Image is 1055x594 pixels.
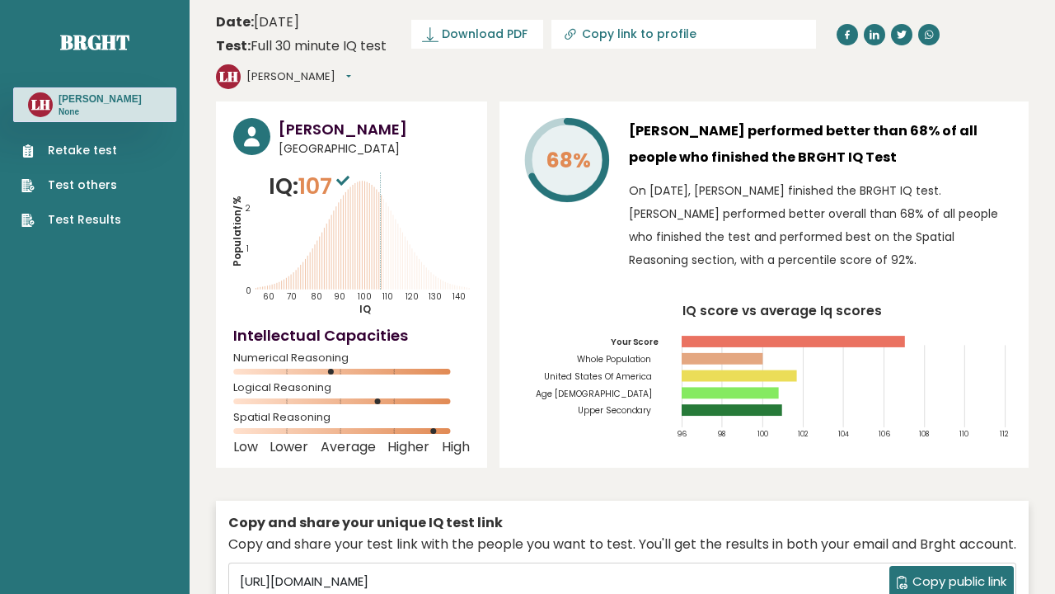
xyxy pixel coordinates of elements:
a: Download PDF [411,20,543,49]
tspan: 104 [838,429,849,439]
p: IQ: [269,170,354,203]
tspan: IQ [359,303,371,316]
tspan: 140 [452,290,466,301]
h3: [PERSON_NAME] [59,92,142,106]
span: 107 [298,171,354,201]
tspan: 106 [879,429,890,439]
tspan: 102 [798,429,809,439]
a: Brght [60,29,129,55]
tspan: 90 [334,290,345,301]
a: Retake test [21,142,121,159]
a: Test Results [21,211,121,229]
tspan: 0 [246,285,251,295]
span: Logical Reasoning [233,384,470,391]
h3: [PERSON_NAME] [279,118,470,140]
tspan: 68% [546,146,591,175]
span: Higher [387,444,429,450]
p: On [DATE], [PERSON_NAME] finished the BRGHT IQ test. [PERSON_NAME] performed better overall than ... [629,179,1011,271]
tspan: Upper Secondary [577,405,651,417]
span: Low [233,444,258,450]
tspan: 70 [287,290,297,301]
span: Download PDF [442,26,527,43]
span: Copy public link [912,573,1006,592]
h3: [PERSON_NAME] performed better than 68% of all people who finished the BRGHT IQ Test [629,118,1011,171]
tspan: 130 [429,290,442,301]
tspan: 100 [358,290,372,301]
div: Copy and share your test link with the people you want to test. You'll get the results in both yo... [228,535,1016,554]
tspan: 120 [406,290,419,301]
tspan: 100 [757,429,768,439]
tspan: 80 [311,290,322,301]
span: Spatial Reasoning [233,414,470,421]
tspan: Age [DEMOGRAPHIC_DATA] [535,388,651,400]
tspan: 110 [382,290,393,301]
span: Average [321,444,376,450]
tspan: IQ score vs average Iq scores [682,302,882,319]
div: Copy and share your unique IQ test link [228,513,1016,533]
span: Lower [270,444,308,450]
span: [GEOGRAPHIC_DATA] [279,140,470,158]
tspan: Population/% [231,196,244,266]
tspan: 96 [677,429,687,439]
tspan: 110 [959,429,968,439]
b: Test: [216,36,251,55]
b: Date: [216,12,254,31]
tspan: 1 [246,243,249,254]
a: Test others [21,177,121,194]
tspan: Whole Population [576,353,651,365]
span: High [442,444,470,450]
tspan: 108 [919,429,929,439]
tspan: 98 [717,429,725,439]
span: Numerical Reasoning [233,355,470,361]
tspan: Your Score [610,336,659,348]
time: [DATE] [216,12,299,32]
tspan: 112 [1000,429,1009,439]
button: [PERSON_NAME] [246,68,351,85]
p: None [59,106,142,118]
tspan: 2 [246,203,251,214]
text: LH [219,67,238,86]
text: LH [31,95,50,114]
div: Full 30 minute IQ test [216,36,387,56]
tspan: United States Of America [543,370,651,383]
h4: Intellectual Capacities [233,324,470,346]
tspan: 60 [263,290,274,301]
